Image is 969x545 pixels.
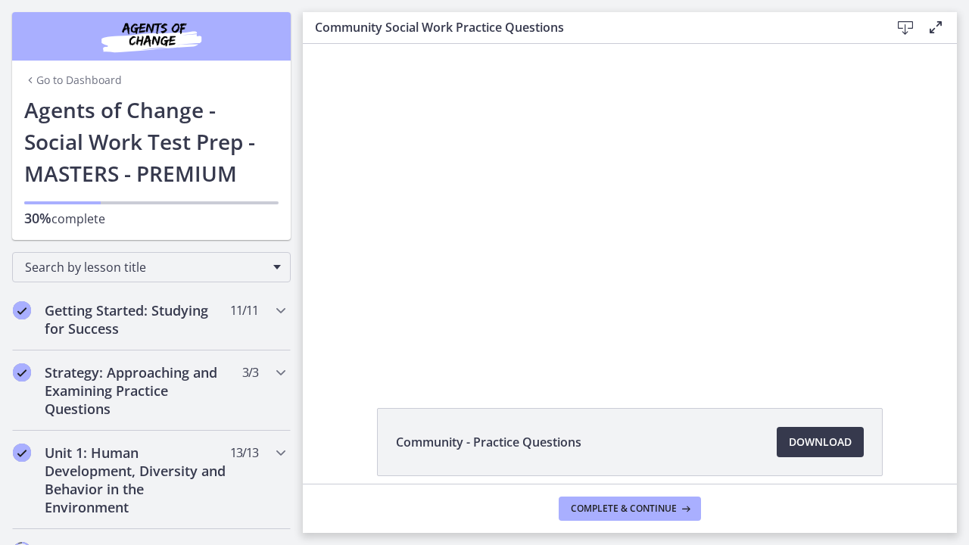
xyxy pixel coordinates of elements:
[571,503,677,515] span: Complete & continue
[24,209,279,228] p: complete
[230,444,258,462] span: 13 / 13
[45,444,229,516] h2: Unit 1: Human Development, Diversity and Behavior in the Environment
[45,301,229,338] h2: Getting Started: Studying for Success
[230,301,258,319] span: 11 / 11
[61,18,242,54] img: Agents of Change
[24,73,122,88] a: Go to Dashboard
[303,44,957,373] iframe: Video Lesson
[24,94,279,189] h1: Agents of Change - Social Work Test Prep - MASTERS - PREMIUM
[13,363,31,381] i: Completed
[777,427,864,457] a: Download
[25,259,266,276] span: Search by lesson title
[559,497,701,521] button: Complete & continue
[242,363,258,381] span: 3 / 3
[789,433,852,451] span: Download
[24,209,51,227] span: 30%
[45,363,229,418] h2: Strategy: Approaching and Examining Practice Questions
[315,18,866,36] h3: Community Social Work Practice Questions
[396,433,581,451] span: Community - Practice Questions
[12,252,291,282] div: Search by lesson title
[13,301,31,319] i: Completed
[13,444,31,462] i: Completed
